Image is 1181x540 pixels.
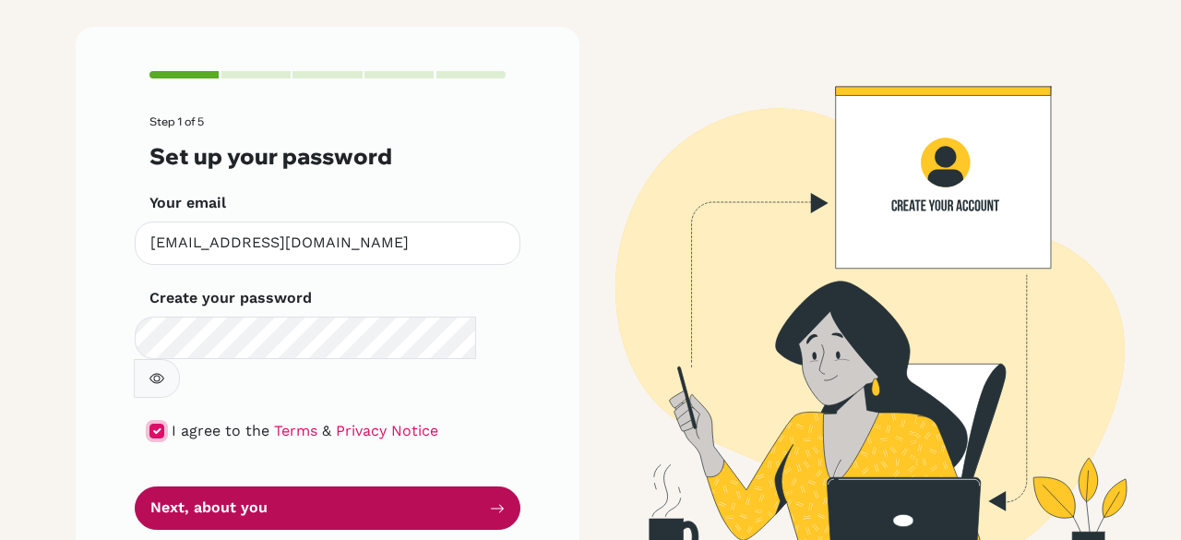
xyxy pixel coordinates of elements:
a: Terms [274,422,317,439]
span: Step 1 of 5 [149,114,204,128]
label: Create your password [149,287,312,309]
a: Privacy Notice [336,422,438,439]
button: Next, about you [135,486,520,530]
label: Your email [149,192,226,214]
input: Insert your email* [135,222,520,265]
span: & [322,422,331,439]
h3: Set up your password [149,143,506,170]
span: I agree to the [172,422,269,439]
